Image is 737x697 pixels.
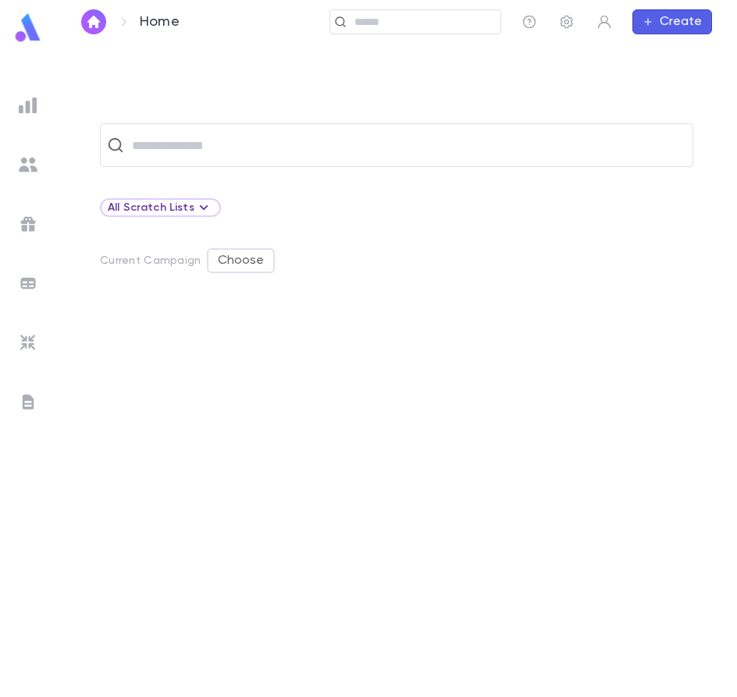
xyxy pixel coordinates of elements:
[207,248,275,273] button: Choose
[84,16,103,28] img: home_white.a664292cf8c1dea59945f0da9f25487c.svg
[19,215,37,233] img: campaigns_grey.99e729a5f7ee94e3726e6486bddda8f1.svg
[19,274,37,293] img: batches_grey.339ca447c9d9533ef1741baa751efc33.svg
[19,333,37,352] img: imports_grey.530a8a0e642e233f2baf0ef88e8c9fcb.svg
[12,12,44,43] img: logo
[19,155,37,174] img: students_grey.60c7aba0da46da39d6d829b817ac14fc.svg
[632,9,712,34] button: Create
[19,393,37,411] img: letters_grey.7941b92b52307dd3b8a917253454ce1c.svg
[108,198,213,217] div: All Scratch Lists
[19,96,37,115] img: reports_grey.c525e4749d1bce6a11f5fe2a8de1b229.svg
[140,13,180,30] p: Home
[100,254,201,267] p: Current Campaign
[100,198,221,217] div: All Scratch Lists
